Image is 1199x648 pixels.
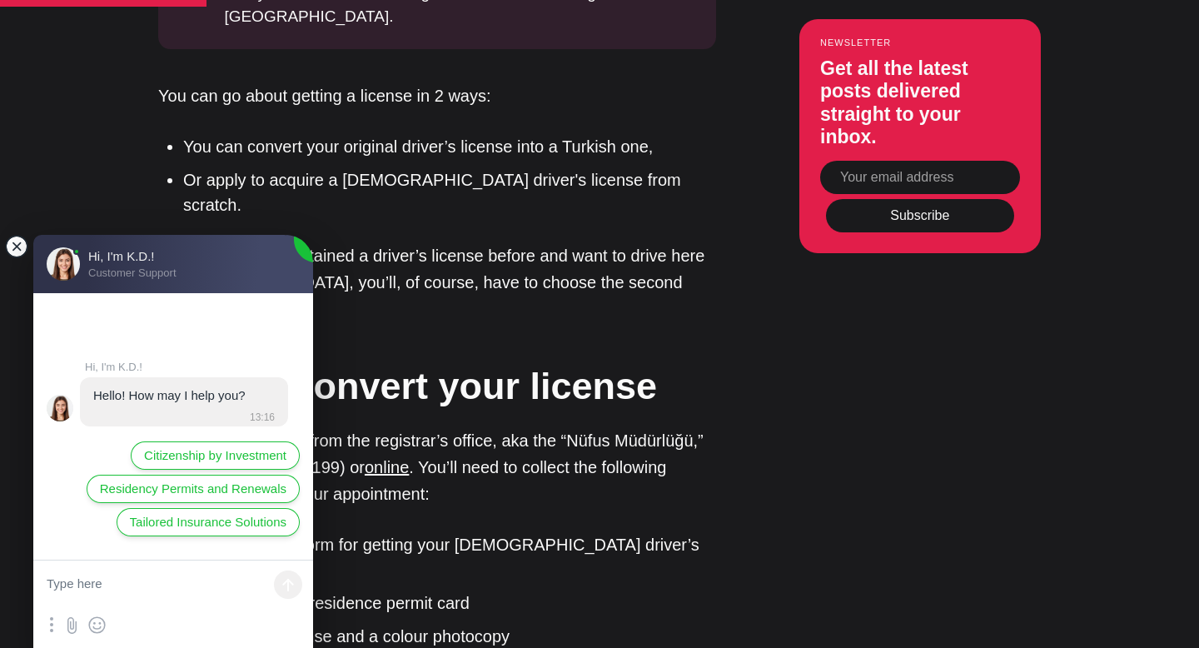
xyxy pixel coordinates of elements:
[144,446,286,465] span: Citizenship by Investment
[183,591,716,616] li: Your passport or residence permit card
[80,377,288,426] jdiv: 27.08.25 13:16:50
[365,458,409,476] a: online
[820,161,1020,194] input: Your email address
[183,134,716,159] li: You can convert your original driver’s license into a Turkish one,
[820,57,1020,148] h3: Get all the latest posts delivered straight to your inbox.
[157,360,715,412] h2: How to convert your license
[245,411,275,423] jdiv: 13:16
[158,82,716,109] p: You can go about getting a license in 2 ways:
[158,427,716,507] p: Get an appointment from the registrar’s office, aka the “Nüfus Müdürlüğü,” either by phone (Alo 1...
[130,513,286,531] span: Tailored Insurance Solutions
[158,242,716,322] p: If you have never obtained a driver’s license before and want to drive here in [GEOGRAPHIC_DATA],...
[183,167,716,217] li: Or apply to acquire a [DEMOGRAPHIC_DATA] driver's license from scratch.
[100,480,286,498] span: Residency Permits and Renewals
[47,395,73,421] jdiv: Hi, I'm K.D.!
[93,388,246,402] jdiv: Hello! How may I help you?
[826,199,1014,232] button: Subscribe
[820,37,1020,47] small: Newsletter
[85,361,288,373] jdiv: Hi, I'm K.D.!
[183,532,716,582] li: The application form for getting your [DEMOGRAPHIC_DATA] driver’s license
